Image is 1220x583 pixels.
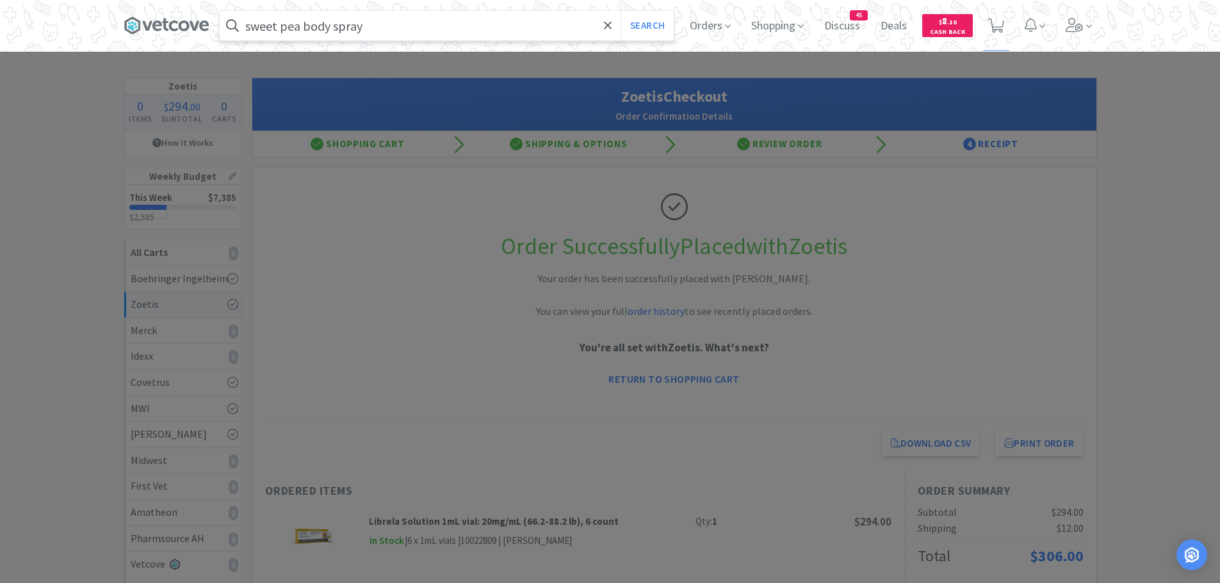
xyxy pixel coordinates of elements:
a: $8.10Cash Back [922,8,973,43]
span: 45 [850,11,867,20]
a: Discuss45 [819,20,865,32]
a: Deals [875,20,912,32]
button: Search [621,11,674,40]
span: 8 [939,15,957,27]
span: $ [939,18,942,26]
input: Search by item, sku, manufacturer, ingredient, size... [220,11,674,40]
div: Open Intercom Messenger [1176,539,1207,570]
span: . 10 [947,18,957,26]
span: Cash Back [930,29,965,37]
